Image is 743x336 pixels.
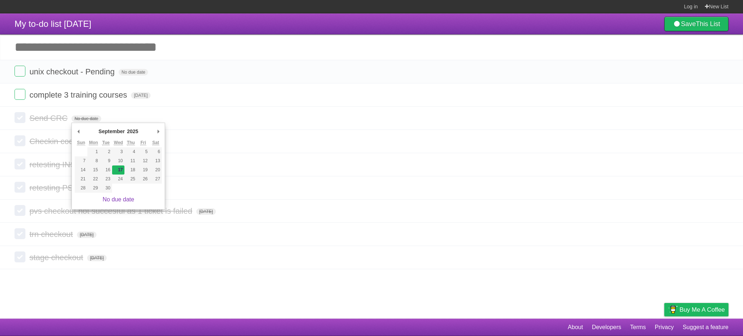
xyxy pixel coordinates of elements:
[100,165,112,175] button: 16
[655,320,674,334] a: Privacy
[15,89,25,100] label: Done
[29,160,107,169] span: retesting INST claims
[137,175,149,184] button: 26
[112,165,124,175] button: 17
[87,255,107,261] span: [DATE]
[100,147,112,156] button: 2
[140,140,146,146] abbr: Friday
[112,156,124,165] button: 10
[87,165,100,175] button: 15
[149,175,162,184] button: 27
[196,208,216,215] span: [DATE]
[126,126,139,137] div: 2025
[29,90,129,99] span: complete 3 training courses
[137,147,149,156] button: 5
[119,69,148,75] span: No due date
[100,156,112,165] button: 9
[103,196,134,202] a: No due date
[29,206,194,216] span: pvs checkout not succesful as 1 ticket is failed
[664,303,728,316] a: Buy me a coffee
[15,251,25,262] label: Done
[124,165,137,175] button: 18
[15,228,25,239] label: Done
[664,17,728,31] a: SaveThis List
[15,182,25,193] label: Done
[87,147,100,156] button: 1
[29,67,116,76] span: unix checkout - Pending
[149,147,162,156] button: 6
[155,126,162,137] button: Next Month
[112,147,124,156] button: 3
[137,156,149,165] button: 12
[127,140,135,146] abbr: Thursday
[29,114,69,123] span: Send CRC
[149,156,162,165] button: 13
[15,159,25,169] label: Done
[152,140,159,146] abbr: Saturday
[75,126,82,137] button: Previous Month
[75,184,87,193] button: 28
[124,175,137,184] button: 25
[149,165,162,175] button: 20
[124,147,137,156] button: 4
[696,20,720,28] b: This List
[87,175,100,184] button: 22
[29,230,75,239] span: trn checkout
[630,320,646,334] a: Terms
[29,183,116,192] span: retesting PSCLM claims
[112,175,124,184] button: 24
[100,175,112,184] button: 23
[124,156,137,165] button: 11
[568,320,583,334] a: About
[29,137,112,146] span: Checkin code to github
[75,156,87,165] button: 7
[102,140,110,146] abbr: Tuesday
[100,184,112,193] button: 30
[592,320,621,334] a: Developers
[71,115,101,122] span: No due date
[75,175,87,184] button: 21
[668,303,678,316] img: Buy me a coffee
[77,140,85,146] abbr: Sunday
[87,156,100,165] button: 8
[15,19,91,29] span: My to-do list [DATE]
[683,320,728,334] a: Suggest a feature
[680,303,725,316] span: Buy me a coffee
[75,165,87,175] button: 14
[98,126,126,137] div: September
[137,165,149,175] button: 19
[87,184,100,193] button: 29
[77,231,97,238] span: [DATE]
[15,66,25,77] label: Done
[15,135,25,146] label: Done
[114,140,123,146] abbr: Wednesday
[131,92,151,99] span: [DATE]
[15,205,25,216] label: Done
[29,253,85,262] span: stage checkout
[89,140,98,146] abbr: Monday
[15,112,25,123] label: Done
